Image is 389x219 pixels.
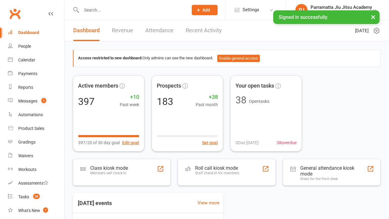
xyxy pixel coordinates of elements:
span: 0 Due [DATE] [236,139,259,146]
div: Reports [18,85,33,90]
a: Product Sales [8,122,64,135]
div: Staff check-in for members [195,171,239,175]
span: 397/20 of 30 day goal [78,139,120,146]
a: Automations [8,108,64,122]
button: Add [192,5,218,15]
span: 1 [43,207,48,213]
span: 1 [41,98,46,103]
strong: Access restricted to new dashboard: [78,56,143,60]
div: Product Sales [18,126,44,131]
a: Attendance [145,20,174,41]
a: Gradings [8,135,64,149]
div: Dashboard [18,30,39,35]
a: Revenue [112,20,133,41]
div: Automations [18,112,43,117]
div: Workouts [18,167,36,172]
span: Settings [243,3,259,17]
a: View more [198,199,219,207]
div: General attendance kiosk mode [300,165,367,177]
div: 397 [78,97,95,106]
a: Payments [8,67,64,81]
span: 38 [33,194,40,199]
div: 183 [157,97,173,106]
span: 38 overdue [277,139,297,146]
div: PJ [295,4,308,16]
div: Payments [18,71,37,76]
a: Assessments [8,176,64,190]
a: Calendar [8,53,64,67]
a: Tasks 38 [8,190,64,204]
div: What's New [18,208,40,213]
div: Tasks [18,194,29,199]
div: Only admins can see the new dashboard. [78,55,376,62]
div: Class kiosk mode [90,165,128,171]
a: Recent Activity [186,20,222,41]
a: Dashboard [8,26,64,40]
span: Signed in successfully. [279,14,328,20]
a: Dashboard [73,20,100,41]
div: Parramatta Jiu Jitsu Academy [311,5,372,10]
div: Great for the front desk [300,177,367,181]
h3: [DATE] events [73,198,117,209]
button: × [368,10,379,23]
span: +10 [120,93,139,102]
span: Prospects [157,82,181,90]
a: Workouts [8,163,64,176]
a: What's New1 [8,204,64,217]
span: Active members [78,82,118,90]
input: Search... [80,6,184,14]
span: +38 [196,93,218,102]
a: Clubworx [7,6,22,21]
div: Roll call kiosk mode [195,165,239,171]
a: People [8,40,64,53]
div: Waivers [18,153,33,158]
span: Past week [120,101,139,108]
div: Parramatta Jiu Jitsu Academy [311,10,372,16]
div: Gradings [18,140,36,144]
span: Past month [196,101,218,108]
span: Your open tasks [236,82,274,90]
a: Messages 1 [8,94,64,108]
div: Calendar [18,57,35,62]
div: People [18,44,31,49]
span: Add [202,8,210,12]
div: Assessments [18,181,48,186]
button: Enable general access [217,55,260,62]
button: Set goal [202,139,218,146]
span: Open tasks [249,99,269,104]
div: 38 [236,95,246,105]
a: Reports [8,81,64,94]
div: Members self check-in [90,171,128,175]
a: Waivers [8,149,64,163]
div: Messages [18,99,37,103]
span: [DATE] [355,27,369,34]
button: Edit goal [122,139,139,146]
